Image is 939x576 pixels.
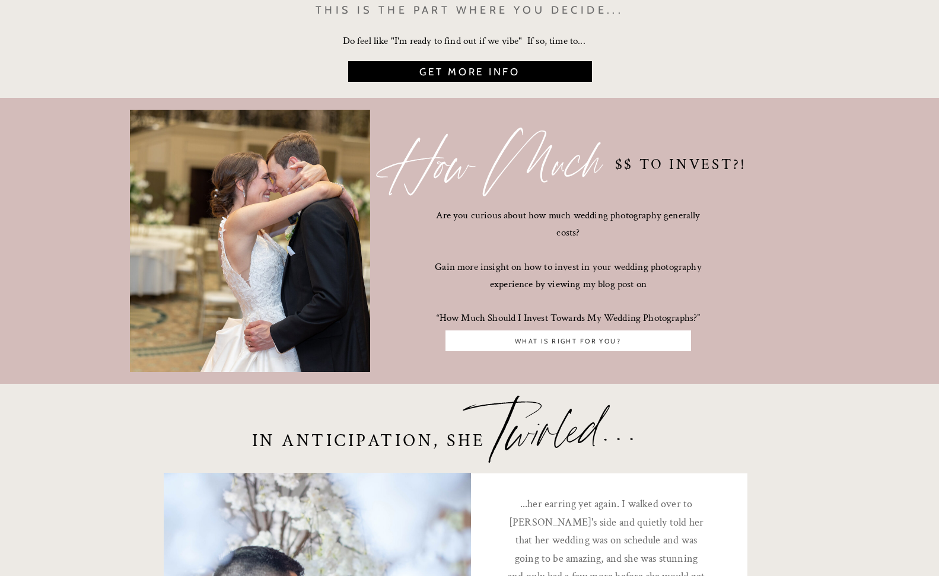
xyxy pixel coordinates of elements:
[485,387,820,473] a: Twirled...
[343,65,597,82] a: Get More Info
[432,207,705,269] p: Are you curious about how much wedding photography generally costs? Gain more insight on how to i...
[252,431,498,473] h2: In Anticipation, she
[343,33,597,54] p: Do feel like "I'm ready to find out if we vibe" If so, time to...
[432,207,705,269] a: Are you curious about how much wedding photography generally costs?Gain more insight on how to in...
[448,336,688,347] a: What is right for you?
[307,1,632,28] h3: This is the part where you decide...
[386,121,721,207] a: How Much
